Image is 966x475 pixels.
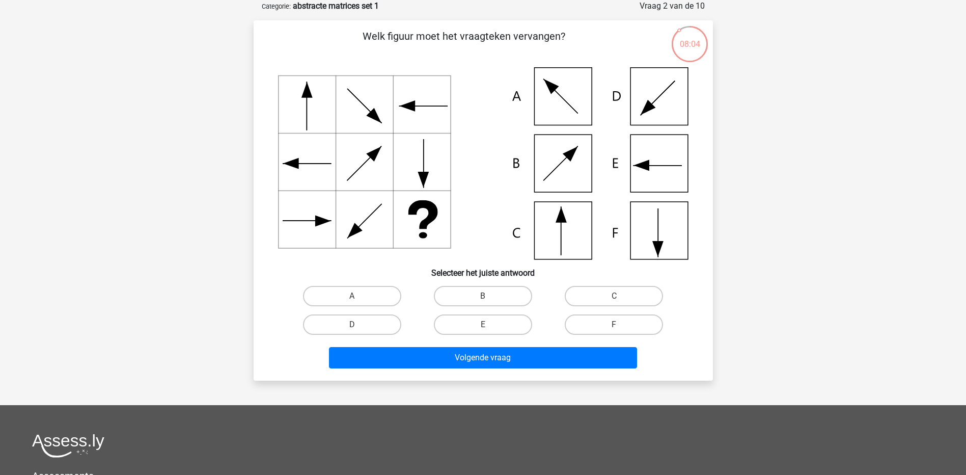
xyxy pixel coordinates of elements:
[565,286,663,306] label: C
[565,314,663,335] label: F
[434,286,532,306] label: B
[329,347,637,368] button: Volgende vraag
[270,260,697,278] h6: Selecteer het juiste antwoord
[434,314,532,335] label: E
[293,1,379,11] strong: abstracte matrices set 1
[270,29,658,59] p: Welk figuur moet het vraagteken vervangen?
[303,314,401,335] label: D
[671,25,709,50] div: 08:04
[32,434,104,458] img: Assessly logo
[262,3,291,10] small: Categorie:
[303,286,401,306] label: A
